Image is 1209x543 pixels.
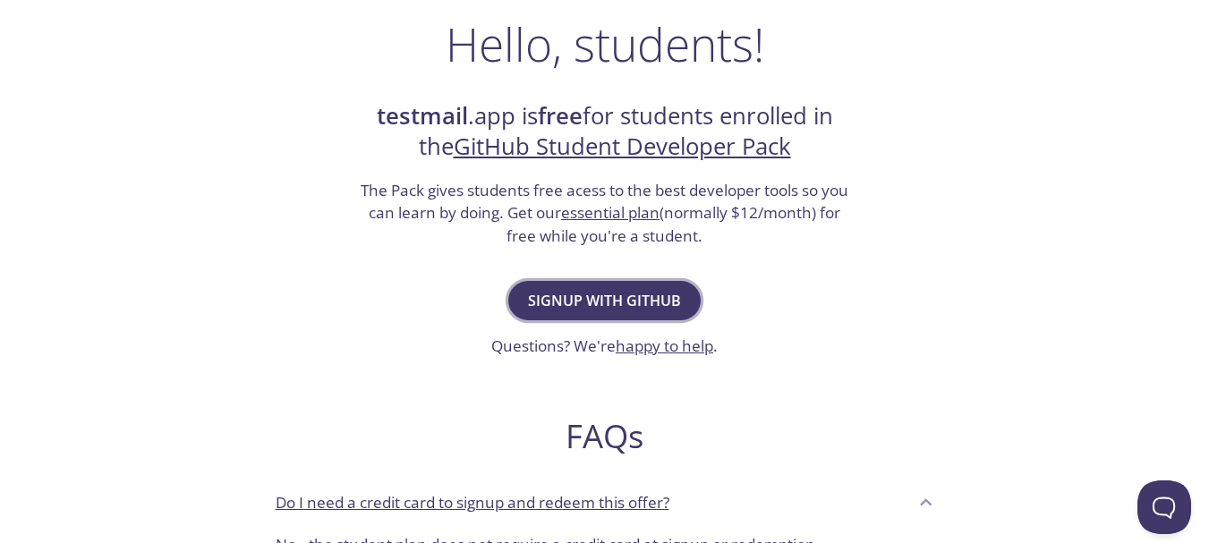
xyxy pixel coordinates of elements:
[616,335,713,356] a: happy to help
[276,491,669,514] p: Do I need a credit card to signup and redeem this offer?
[528,288,681,313] span: Signup with GitHub
[359,101,851,163] h2: .app is for students enrolled in the
[1137,480,1191,534] iframe: Help Scout Beacon - Open
[561,202,660,223] a: essential plan
[538,100,583,132] strong: free
[261,478,949,526] div: Do I need a credit card to signup and redeem this offer?
[261,416,949,456] h2: FAQs
[359,179,851,248] h3: The Pack gives students free acess to the best developer tools so you can learn by doing. Get our...
[508,281,701,320] button: Signup with GitHub
[454,131,791,162] a: GitHub Student Developer Pack
[446,17,764,71] h1: Hello, students!
[491,335,718,358] h3: Questions? We're .
[377,100,468,132] strong: testmail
